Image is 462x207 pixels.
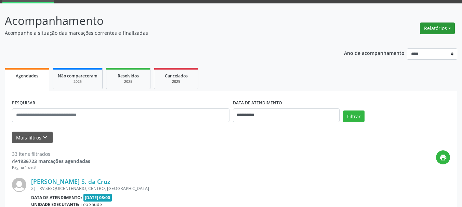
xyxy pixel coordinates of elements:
[5,29,321,36] p: Acompanhe a situação das marcações correntes e finalizadas
[58,73,97,79] span: Não compareceram
[31,186,347,191] div: 2¦ TRV SESQUICENTENARIO, CENTRO, [GEOGRAPHIC_DATA]
[233,98,282,108] label: DATA DE ATENDIMENTO
[58,79,97,84] div: 2025
[12,132,53,144] button: Mais filtroskeyboard_arrow_down
[436,150,450,164] button: print
[420,23,455,34] button: Relatórios
[83,194,112,202] span: [DATE] 08:00
[18,158,90,164] strong: 1936723 marcações agendadas
[165,73,188,79] span: Cancelados
[31,178,110,185] a: [PERSON_NAME] S. da Cruz
[12,158,90,165] div: de
[12,165,90,171] div: Página 1 de 3
[344,48,405,57] p: Ano de acompanhamento
[159,79,193,84] div: 2025
[12,150,90,158] div: 33 itens filtrados
[111,79,145,84] div: 2025
[16,73,38,79] span: Agendados
[41,134,49,141] i: keyboard_arrow_down
[439,154,447,161] i: print
[5,12,321,29] p: Acompanhamento
[343,110,365,122] button: Filtrar
[118,73,139,79] span: Resolvidos
[12,98,35,108] label: PESQUISAR
[12,178,26,192] img: img
[31,195,82,201] b: Data de atendimento:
